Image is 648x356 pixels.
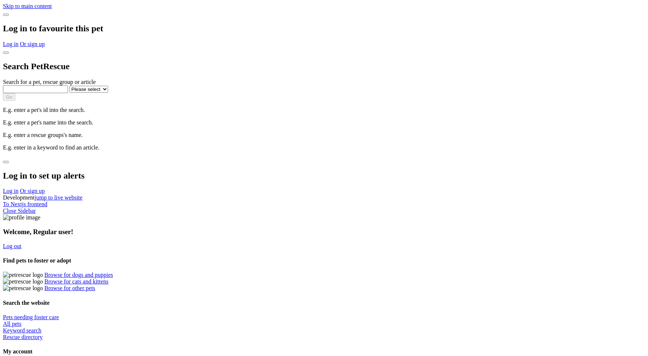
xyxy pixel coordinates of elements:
a: Or sign up [20,188,45,194]
p: E.g. enter a rescue groups's name. [3,132,645,138]
div: Dialog Window - Close (Press escape to close) [3,47,645,151]
a: To Nextjs frontend [3,201,47,207]
h4: Find pets to foster or adopt [3,257,645,264]
div: Dialog Window - Close (Press escape to close) [3,10,645,47]
img: profile image [3,214,40,221]
a: Log in [3,188,18,194]
p: E.g. enter in a keyword to find an article. [3,144,645,151]
a: Log in [3,41,18,47]
a: Pets needing foster care [3,314,59,320]
img: petrescue logo [3,272,43,278]
div: Dialog Window - Close (Press escape to close) [3,157,645,195]
a: Close Sidebar [3,208,36,214]
button: close [3,14,9,16]
h4: My account [3,348,645,355]
a: All pets [3,321,21,327]
a: Browse for cats and kittens [44,278,108,285]
a: jump to live website [35,194,82,201]
p: E.g. enter a pet's id into the search. [3,107,645,113]
h2: Log in to favourite this pet [3,24,645,34]
img: petrescue logo [3,285,43,292]
a: Log out [3,243,21,249]
h4: Search the website [3,300,645,306]
a: Or sign up [20,41,45,47]
button: Go [3,93,15,101]
h2: Log in to set up alerts [3,171,645,181]
img: petrescue logo [3,278,43,285]
h2: Search PetRescue [3,61,645,71]
div: Development [3,194,645,201]
a: Browse for other pets [44,285,95,291]
button: close [3,161,9,163]
button: close [3,52,9,54]
a: Skip to main content [3,3,52,9]
label: Search for a pet, rescue group or article [3,79,96,85]
a: Rescue directory [3,334,43,340]
a: Browse for dogs and puppies [44,272,113,278]
h3: Welcome, Regular user! [3,228,645,236]
a: Keyword search [3,327,41,334]
p: E.g. enter a pet's name into the search. [3,119,645,126]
